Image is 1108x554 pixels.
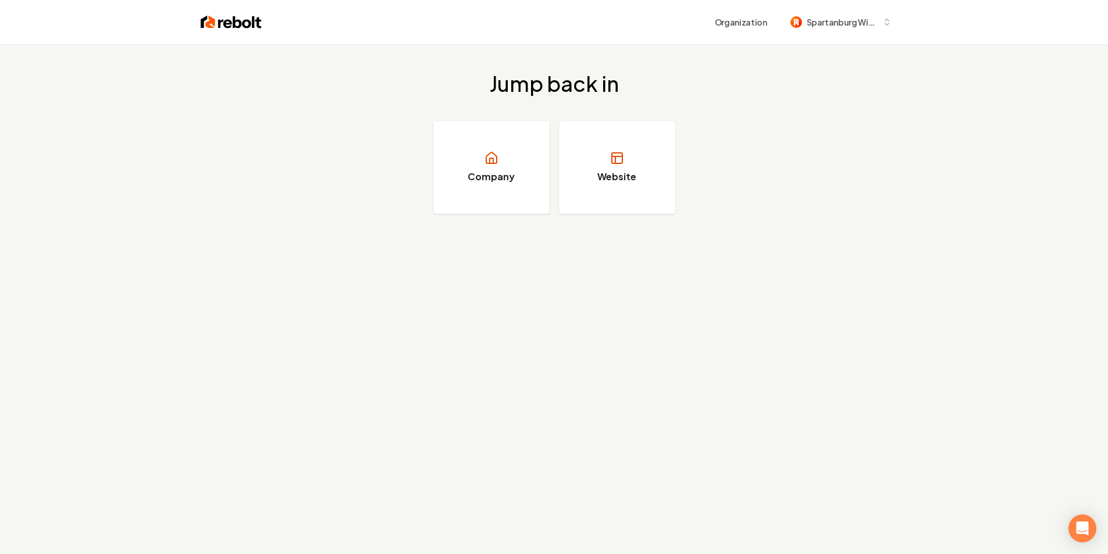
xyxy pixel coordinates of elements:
img: Spartanburg Window Cleaning Co [790,16,802,28]
h3: Website [597,170,636,184]
h2: Jump back in [490,72,619,95]
a: Company [433,121,550,214]
button: Organization [708,12,774,33]
h3: Company [468,170,515,184]
span: Spartanburg Window Cleaning Co [807,16,878,28]
img: Rebolt Logo [201,14,262,30]
a: Website [559,121,675,214]
div: Open Intercom Messenger [1068,514,1096,542]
